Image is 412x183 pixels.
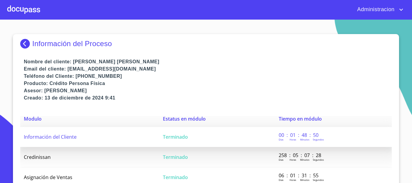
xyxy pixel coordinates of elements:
span: Credinissan [24,154,51,160]
span: Terminado [163,174,188,181]
div: Información del Proceso [20,39,392,49]
p: Horas [290,138,296,141]
span: Administracion [353,5,398,14]
span: Modulo [24,115,42,122]
p: Minutos [300,138,309,141]
img: Docupass spot blue [20,39,32,49]
p: Creado: 13 de diciembre de 2024 9:41 [24,94,392,102]
p: Nombre del cliente: [PERSON_NAME] [PERSON_NAME] [24,58,392,65]
p: Dias [279,138,284,141]
span: Terminado [163,154,188,160]
p: Producto: Crédito Persona Física [24,80,392,87]
button: account of current user [353,5,405,14]
p: Asesor: [PERSON_NAME] [24,87,392,94]
span: Asignación de Ventas [24,174,72,181]
p: Dias [279,158,284,161]
p: Minutos [300,158,309,161]
p: 258 : 05 : 07 : 28 [279,152,319,159]
span: Información del Cliente [24,134,77,140]
p: Email del cliente: [EMAIL_ADDRESS][DOMAIN_NAME] [24,65,392,73]
p: Minutos [300,178,309,181]
p: Horas [290,178,296,181]
p: Teléfono del Cliente: [PHONE_NUMBER] [24,73,392,80]
p: 06 : 01 : 31 : 55 [279,172,319,179]
p: Segundos [313,138,324,141]
p: Información del Proceso [32,39,112,48]
span: Terminado [163,134,188,140]
p: 00 : 01 : 48 : 50 [279,132,319,138]
p: Dias [279,178,284,181]
span: Estatus en módulo [163,115,206,122]
p: Segundos [313,178,324,181]
span: Tiempo en módulo [279,115,322,122]
p: Horas [290,158,296,161]
p: Segundos [313,158,324,161]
